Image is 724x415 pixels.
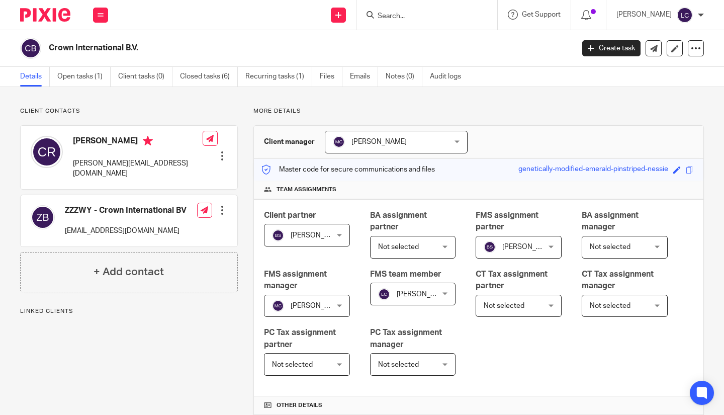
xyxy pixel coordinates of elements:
span: BA assignment manager [582,211,639,231]
span: Not selected [590,243,630,251]
h2: Crown International B.V. [49,43,464,53]
p: Client contacts [20,107,238,115]
a: Client tasks (0) [118,67,172,87]
span: Not selected [590,302,630,309]
p: More details [253,107,704,115]
span: CT Tax assignment partner [476,270,548,290]
img: svg%3E [378,288,390,300]
input: Search [377,12,467,21]
span: [PERSON_NAME] [397,291,452,298]
a: Recurring tasks (1) [245,67,312,87]
span: [PERSON_NAME] [291,302,346,309]
span: Get Support [522,11,561,18]
span: FMS assignment manager [264,270,327,290]
a: Create task [582,40,641,56]
i: Primary [143,136,153,146]
span: BA assignment partner [370,211,427,231]
h4: [PERSON_NAME] [73,136,203,148]
h4: ZZZWY - Crown International BV [65,205,187,216]
span: PC Tax assignment manager [370,328,442,348]
span: Other details [277,401,322,409]
span: FMS assignment partner [476,211,538,231]
span: [PERSON_NAME] [351,138,407,145]
img: svg%3E [484,241,496,253]
a: Files [320,67,342,87]
a: Details [20,67,50,87]
img: svg%3E [272,229,284,241]
span: Team assignments [277,186,336,194]
span: Not selected [378,361,419,368]
img: svg%3E [31,205,55,229]
p: [EMAIL_ADDRESS][DOMAIN_NAME] [65,226,187,236]
img: Pixie [20,8,70,22]
span: Not selected [272,361,313,368]
img: svg%3E [20,38,41,59]
span: CT Tax assignment manager [582,270,654,290]
p: [PERSON_NAME][EMAIL_ADDRESS][DOMAIN_NAME] [73,158,203,179]
a: Audit logs [430,67,469,87]
span: [PERSON_NAME] [291,232,346,239]
img: svg%3E [31,136,63,168]
p: [PERSON_NAME] [616,10,672,20]
span: Not selected [378,243,419,251]
span: [PERSON_NAME] [502,243,558,251]
h4: + Add contact [94,264,164,280]
img: svg%3E [677,7,693,23]
a: Emails [350,67,378,87]
img: svg%3E [333,136,345,148]
p: Master code for secure communications and files [261,164,435,175]
img: svg%3E [272,300,284,312]
span: Client partner [264,211,316,219]
a: Open tasks (1) [57,67,111,87]
span: FMS team member [370,270,441,278]
span: Not selected [484,302,524,309]
p: Linked clients [20,307,238,315]
span: PC Tax assignment partner [264,328,336,348]
a: Notes (0) [386,67,422,87]
h3: Client manager [264,137,315,147]
div: genetically-modified-emerald-pinstriped-nessie [518,164,668,176]
a: Closed tasks (6) [180,67,238,87]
